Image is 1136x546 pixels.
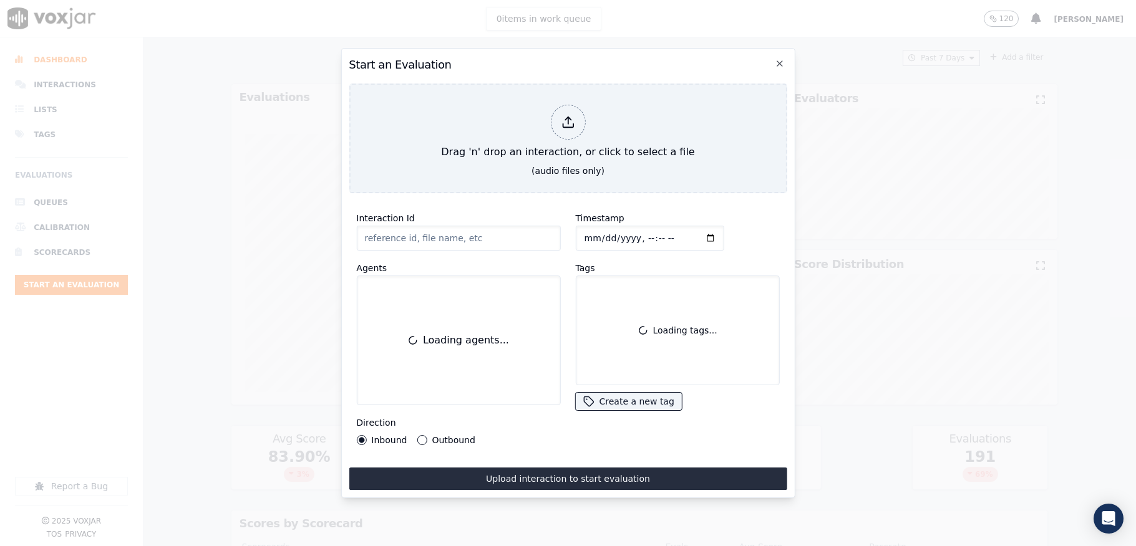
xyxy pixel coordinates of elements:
[1094,504,1124,534] div: Open Intercom Messenger
[356,418,396,428] label: Direction
[436,100,699,165] div: Drag 'n' drop an interaction, or click to select a file
[371,436,407,444] label: Inbound
[356,226,560,251] input: reference id, file name, etc
[356,213,414,223] label: Interaction Id
[349,56,787,74] h2: Start an Evaluation
[575,393,681,410] button: Create a new tag
[432,436,475,444] label: Outbound
[356,263,387,273] label: Agents
[581,281,774,380] div: Loading tags...
[349,84,787,193] button: Drag 'n' drop an interaction, or click to select a file (audio files only)
[575,263,595,273] label: Tags
[532,165,604,177] div: (audio files only)
[349,467,787,490] button: Upload interaction to start evaluation
[364,284,552,397] div: Loading agents...
[575,213,624,223] label: Timestamp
